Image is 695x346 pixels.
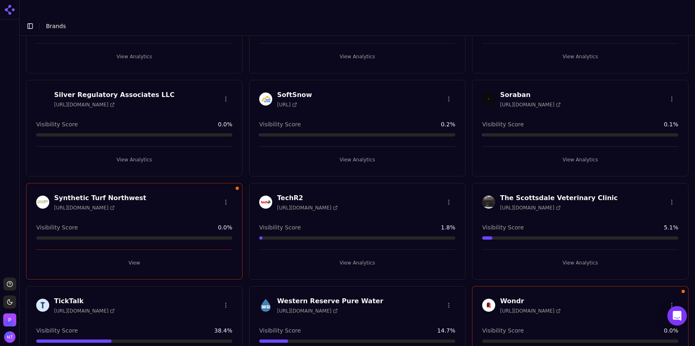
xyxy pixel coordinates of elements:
img: Silver Regulatory Associates LLC [36,93,49,106]
nav: breadcrumb [46,22,66,30]
span: Brands [46,23,66,29]
span: 0.0 % [218,223,232,231]
h3: Wondr [500,296,561,306]
img: Synthetic Turf Northwest [36,196,49,209]
span: Visibility Score [482,120,524,128]
span: [URL][DOMAIN_NAME] [54,308,115,314]
button: Open organization switcher [3,313,16,326]
span: Visibility Score [482,223,524,231]
h3: Synthetic Turf Northwest [54,193,146,203]
button: View Analytics [36,153,232,166]
img: Wondr [482,299,495,312]
h3: Soraban [500,90,561,100]
span: 0.0 % [664,326,678,335]
button: View [36,256,232,269]
span: [URL][DOMAIN_NAME] [54,101,115,108]
span: Visibility Score [259,120,301,128]
span: [URL][DOMAIN_NAME] [500,308,561,314]
span: [URL] [277,101,297,108]
span: Visibility Score [36,223,78,231]
h3: Silver Regulatory Associates LLC [54,90,175,100]
img: Perrill [3,313,16,326]
span: 0.1 % [664,120,678,128]
button: Open user button [4,331,15,343]
span: [URL][DOMAIN_NAME] [500,205,561,211]
img: Nate Tower [4,331,15,343]
img: SoftSnow [259,93,272,106]
h3: Western Reserve Pure Water [277,296,383,306]
img: TechR2 [259,196,272,209]
button: View Analytics [482,153,678,166]
span: Visibility Score [36,326,78,335]
div: Open Intercom Messenger [667,306,687,326]
button: View Analytics [482,50,678,63]
img: TickTalk [36,299,49,312]
h3: SoftSnow [277,90,312,100]
span: 0.2 % [441,120,455,128]
span: [URL][DOMAIN_NAME] [500,101,561,108]
span: 0.0 % [218,120,232,128]
img: Soraban [482,93,495,106]
span: [URL][DOMAIN_NAME] [277,205,338,211]
span: Visibility Score [259,326,301,335]
h3: The Scottsdale Veterinary Clinic [500,193,618,203]
img: Western Reserve Pure Water [259,299,272,312]
span: [URL][DOMAIN_NAME] [54,205,115,211]
span: 14.7 % [437,326,455,335]
span: Visibility Score [36,120,78,128]
button: View Analytics [482,256,678,269]
img: The Scottsdale Veterinary Clinic [482,196,495,209]
span: Visibility Score [482,326,524,335]
span: [URL][DOMAIN_NAME] [277,308,338,314]
span: 1.8 % [441,223,455,231]
span: Visibility Score [259,223,301,231]
button: View Analytics [259,50,455,63]
button: View Analytics [36,50,232,63]
button: View Analytics [259,256,455,269]
h3: TickTalk [54,296,115,306]
span: 5.1 % [664,223,678,231]
span: 38.4 % [214,326,232,335]
button: View Analytics [259,153,455,166]
h3: TechR2 [277,193,338,203]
